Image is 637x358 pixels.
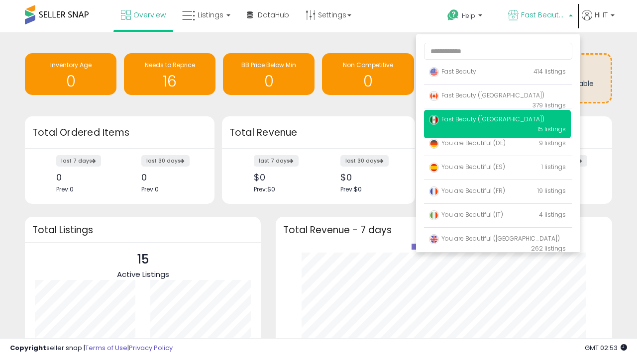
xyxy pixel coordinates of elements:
span: You are Beautiful (FR) [429,186,505,195]
span: Active Listings [117,269,169,279]
i: Get Help [447,9,459,21]
h1: 0 [327,73,409,89]
a: Needs to Reprice 16 [124,53,215,95]
div: 0 [56,172,112,182]
span: Needs to Reprice [145,61,195,69]
span: Inventory Age [50,61,92,69]
span: Prev: $0 [340,185,362,193]
a: Terms of Use [85,343,127,353]
span: BB Price Below Min [241,61,296,69]
span: Prev: $0 [254,185,275,193]
span: 414 listings [533,67,566,76]
h1: 0 [30,73,111,89]
span: You are Beautiful ([GEOGRAPHIC_DATA]) [429,234,560,243]
a: Non Competitive 0 [322,53,414,95]
span: Prev: 0 [56,185,74,193]
h1: 16 [129,73,211,89]
img: canada.png [429,91,439,101]
span: You are Beautiful (IT) [429,210,503,219]
h3: Total Revenue [229,126,408,140]
div: $0 [254,172,311,182]
img: uk.png [429,234,439,244]
h3: Total Revenue - 7 days [283,226,605,234]
div: seller snap | | [10,344,173,353]
h3: Total Listings [32,226,253,234]
span: Fast Beauty [429,67,476,76]
span: 2025-09-9 02:53 GMT [585,343,627,353]
span: DataHub [258,10,289,20]
span: Prev: 0 [141,185,159,193]
a: BB Price Below Min 0 [223,53,315,95]
label: last 7 days [56,155,101,167]
div: $0 [340,172,398,182]
img: mexico.png [429,115,439,125]
label: last 30 days [141,155,190,167]
span: You are Beautiful (DE) [429,139,506,147]
img: spain.png [429,163,439,173]
span: You are Beautiful (ES) [429,163,505,171]
span: 9 listings [539,139,566,147]
label: last 30 days [340,155,389,167]
strong: Copyright [10,343,46,353]
span: Listings [198,10,223,20]
span: Help [462,11,475,20]
span: 15 listings [537,125,566,133]
a: Help [439,1,499,32]
span: Non Competitive [343,61,393,69]
a: Privacy Policy [129,343,173,353]
p: 15 [117,250,169,269]
img: usa.png [429,67,439,77]
h1: 0 [228,73,310,89]
img: italy.png [429,210,439,220]
span: 4 listings [539,210,566,219]
label: last 7 days [254,155,299,167]
img: france.png [429,186,439,196]
span: 1 listings [541,163,566,171]
a: Inventory Age 0 [25,53,116,95]
span: 19 listings [537,186,566,195]
span: Hi IT [595,10,608,20]
img: germany.png [429,139,439,149]
span: Overview [133,10,166,20]
div: 0 [141,172,197,182]
span: Fast Beauty ([GEOGRAPHIC_DATA]) [429,91,544,99]
h3: Total Ordered Items [32,126,207,140]
span: 379 listings [532,101,566,109]
a: Hi IT [582,10,615,32]
span: Fast Beauty ([GEOGRAPHIC_DATA]) [429,115,544,123]
span: 262 listings [531,244,566,253]
span: Fast Beauty ([GEOGRAPHIC_DATA]) [521,10,566,20]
